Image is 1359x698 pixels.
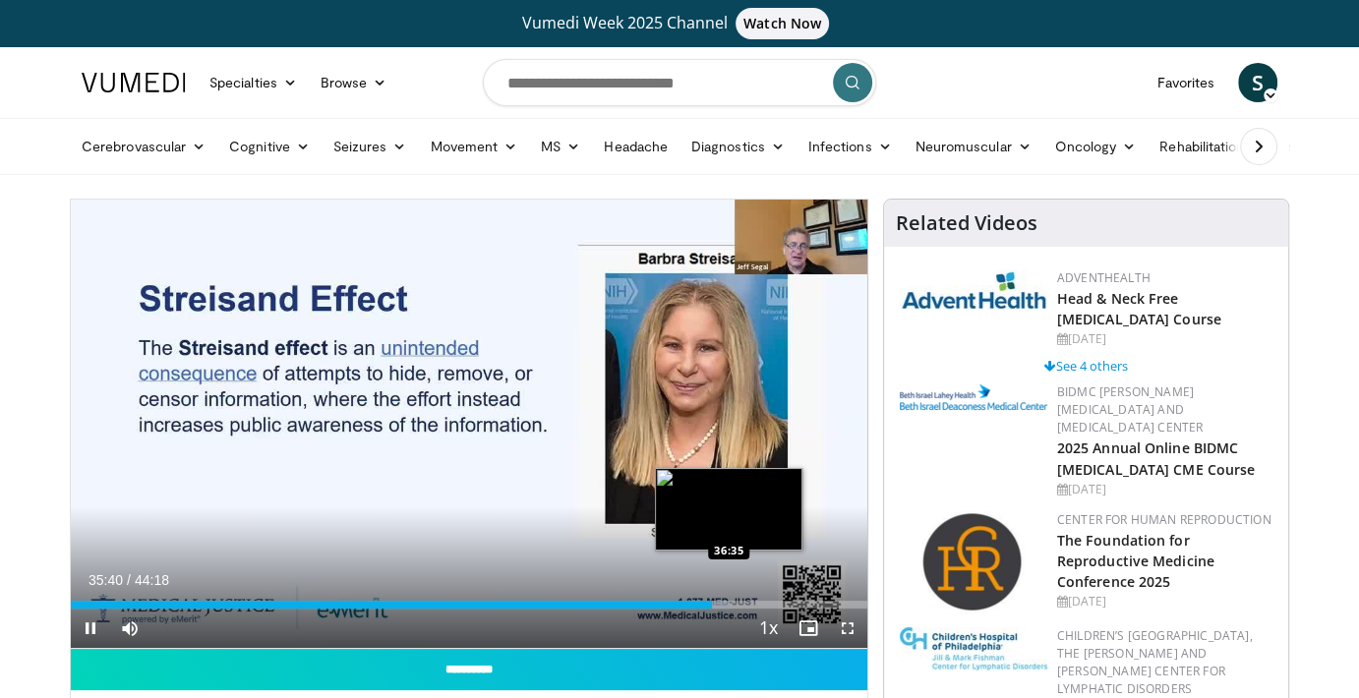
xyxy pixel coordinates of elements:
span: 44:18 [135,572,169,588]
h4: Related Videos [896,211,1037,235]
button: Mute [110,609,149,648]
a: Cerebrovascular [70,127,217,166]
a: Neuromuscular [904,127,1043,166]
a: Rehabilitation [1148,127,1256,166]
a: AdventHealth [1057,269,1151,286]
button: Playback Rate [749,609,789,648]
span: 35:40 [89,572,123,588]
span: Vumedi Week 2025 Channel [522,12,837,33]
a: The Foundation for Reproductive Medicine Conference 2025 [1057,531,1214,591]
a: Vumedi Week 2025 ChannelWatch Now [85,8,1274,39]
a: Browse [309,63,399,102]
a: Oncology [1043,127,1149,166]
a: Diagnostics [679,127,797,166]
a: Infections [797,127,904,166]
a: Cognitive [217,127,322,166]
img: 5c3c682d-da39-4b33-93a5-b3fb6ba9580b.jpg.150x105_q85_autocrop_double_scale_upscale_version-0.2.jpg [900,269,1047,310]
img: c058e059-5986-4522-8e32-16b7599f4943.png.150x105_q85_autocrop_double_scale_upscale_version-0.2.png [921,511,1025,614]
video-js: Video Player [71,200,867,649]
a: Seizures [322,127,419,166]
a: Children’s [GEOGRAPHIC_DATA], The [PERSON_NAME] and [PERSON_NAME] Center for Lymphatic Disorders [1057,627,1253,697]
a: 2025 Annual Online BIDMC [MEDICAL_DATA] CME Course [1057,438,1256,478]
a: Specialties [198,63,309,102]
a: Movement [419,127,530,166]
div: Progress Bar [71,601,867,609]
span: Watch Now [736,8,829,39]
div: [DATE] [1057,330,1272,348]
input: Search topics, interventions [483,59,876,106]
a: Headache [592,127,679,166]
button: Enable picture-in-picture mode [789,609,828,648]
div: [DATE] [1057,481,1272,498]
a: Favorites [1145,63,1226,102]
img: VuMedi Logo [82,73,186,92]
img: image.jpeg [655,468,802,551]
button: Pause [71,609,110,648]
a: MS [529,127,592,166]
img: ffa5faa8-5a43-44fb-9bed-3795f4b5ac57.jpg.150x105_q85_autocrop_double_scale_upscale_version-0.2.jpg [900,627,1047,670]
span: / [127,572,131,588]
a: Center for Human Reproduction [1057,511,1271,528]
a: See 4 others [1044,357,1128,375]
a: S [1238,63,1277,102]
div: [DATE] [1057,593,1272,611]
a: Head & Neck Free [MEDICAL_DATA] Course [1057,289,1221,328]
button: Fullscreen [828,609,867,648]
img: c96b19ec-a48b-46a9-9095-935f19585444.png.150x105_q85_autocrop_double_scale_upscale_version-0.2.png [900,384,1047,410]
a: BIDMC [PERSON_NAME][MEDICAL_DATA] and [MEDICAL_DATA] Center [1057,383,1204,436]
